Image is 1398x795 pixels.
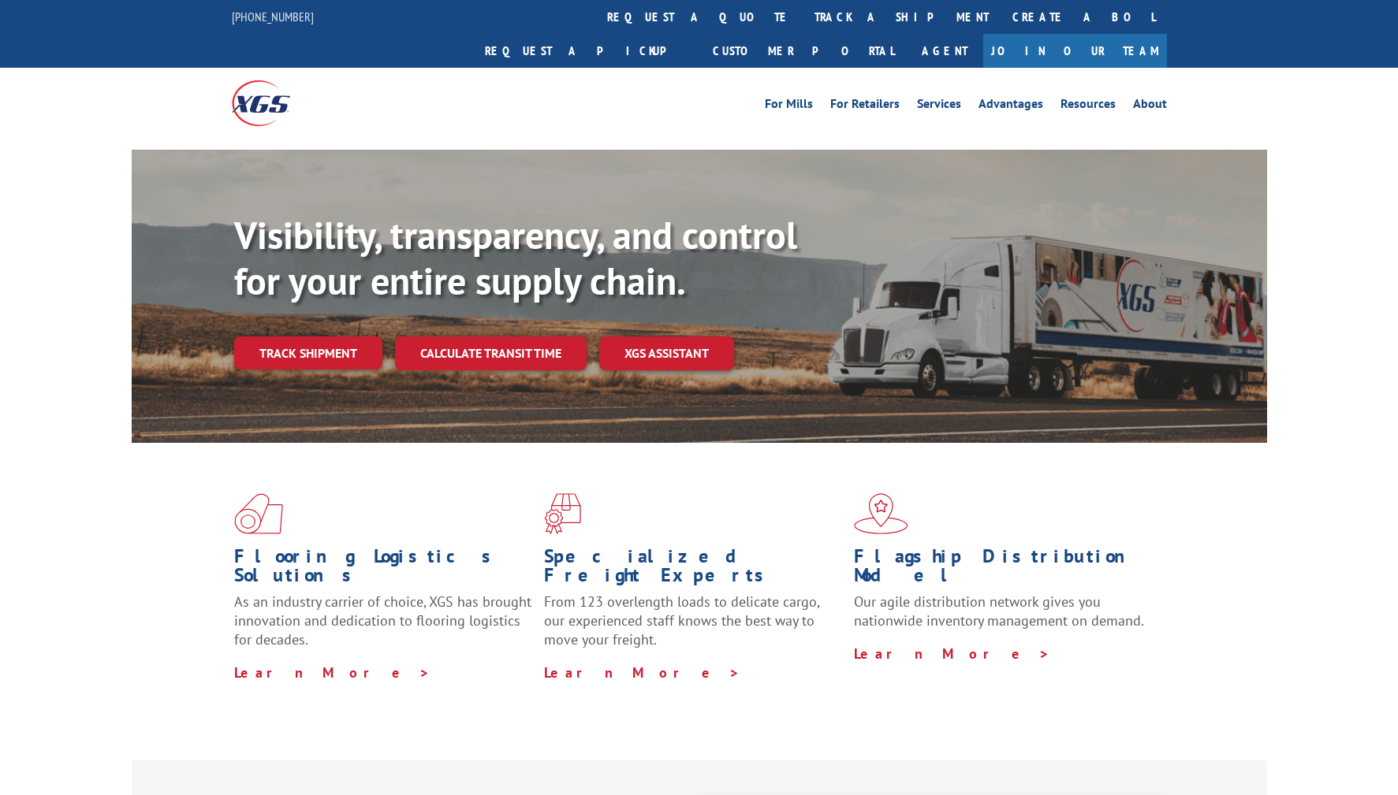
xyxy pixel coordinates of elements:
a: [PHONE_NUMBER] [232,9,314,24]
img: xgs-icon-focused-on-flooring-red [544,493,581,534]
a: For Mills [765,98,813,115]
h1: Specialized Freight Experts [544,547,842,593]
a: For Retailers [830,98,900,115]
a: Learn More > [544,663,740,682]
a: Learn More > [234,663,431,682]
span: As an industry carrier of choice, XGS has brought innovation and dedication to flooring logistics... [234,593,531,648]
img: xgs-icon-flagship-distribution-model-red [854,493,908,534]
a: Track shipment [234,336,382,370]
a: Resources [1061,98,1116,115]
h1: Flooring Logistics Solutions [234,547,532,593]
a: Agent [906,34,983,68]
a: Request a pickup [473,34,701,68]
b: Visibility, transparency, and control for your entire supply chain. [234,210,797,305]
p: From 123 overlength loads to delicate cargo, our experienced staff knows the best way to move you... [544,593,842,663]
a: About [1133,98,1167,115]
a: XGS ASSISTANT [599,336,734,370]
img: xgs-icon-total-supply-chain-intelligence-red [234,493,283,534]
a: Join Our Team [983,34,1167,68]
span: Our agile distribution network gives you nationwide inventory management on demand. [854,593,1144,630]
a: Advantages [979,98,1043,115]
h1: Flagship Distribution Model [854,547,1152,593]
a: Customer Portal [701,34,906,68]
a: Calculate transit time [395,336,587,370]
a: Services [917,98,961,115]
a: Learn More > [854,645,1050,663]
